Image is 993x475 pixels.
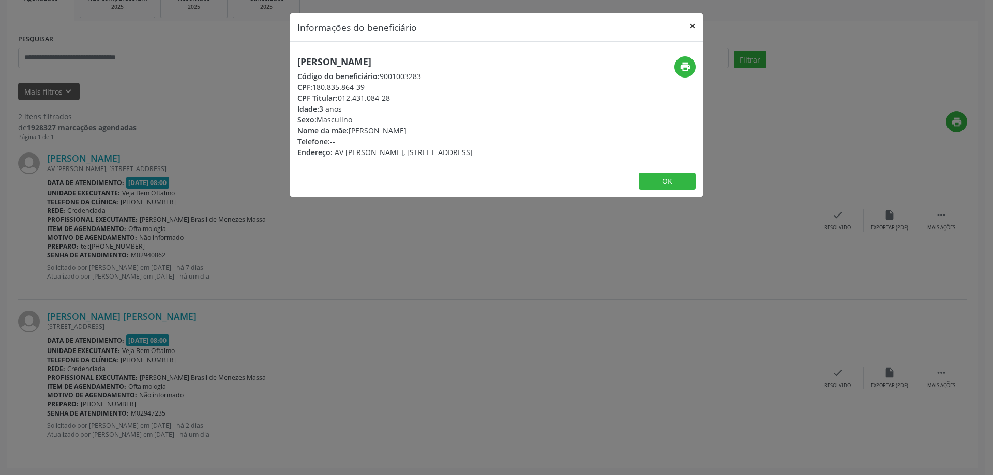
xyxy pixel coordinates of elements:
[297,136,473,147] div: --
[297,93,473,103] div: 012.431.084-28
[297,104,319,114] span: Idade:
[335,147,473,157] span: AV [PERSON_NAME], [STREET_ADDRESS]
[297,56,473,67] h5: [PERSON_NAME]
[297,71,380,81] span: Código do beneficiário:
[297,82,473,93] div: 180.835.864-39
[297,114,473,125] div: Masculino
[297,136,330,146] span: Telefone:
[680,61,691,72] i: print
[639,173,696,190] button: OK
[297,125,473,136] div: [PERSON_NAME]
[297,126,349,135] span: Nome da mãe:
[674,56,696,78] button: print
[297,115,317,125] span: Sexo:
[297,147,333,157] span: Endereço:
[682,13,703,39] button: Close
[297,93,338,103] span: CPF Titular:
[297,71,473,82] div: 9001003283
[297,103,473,114] div: 3 anos
[297,82,312,92] span: CPF:
[297,21,417,34] h5: Informações do beneficiário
